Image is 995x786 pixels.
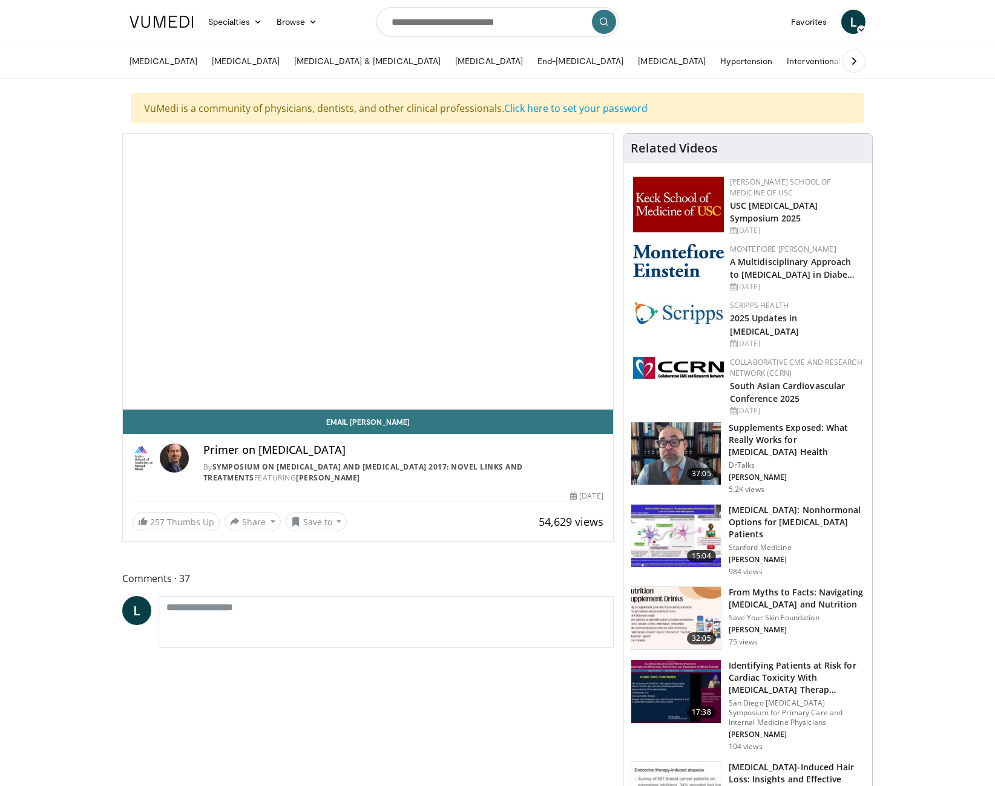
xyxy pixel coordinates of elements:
a: Symposium on [MEDICAL_DATA] and [MEDICAL_DATA] 2017: Novel Links and Treatments [203,462,523,483]
p: [PERSON_NAME] [729,625,865,635]
a: 32:05 From Myths to Facts: Navigating [MEDICAL_DATA] and Nutrition Save Your Skin Foundation [PER... [631,586,865,650]
a: [PERSON_NAME] School of Medicine of USC [730,177,831,198]
p: [PERSON_NAME] [729,473,865,482]
p: 104 views [729,742,763,752]
a: Hypertension [713,49,780,73]
img: Symposium on Diabetes and Cancer 2017: Novel Links and Treatments [133,444,155,473]
a: L [122,596,151,625]
p: 984 views [729,567,763,577]
a: Favorites [784,10,834,34]
img: VuMedi Logo [130,16,194,28]
div: [DATE] [730,281,862,292]
h3: From Myths to Facts: Navigating [MEDICAL_DATA] and Nutrition [729,586,865,611]
p: 75 views [729,637,758,647]
a: Scripps Health [730,300,789,310]
a: Collaborative CME and Research Network (CCRN) [730,357,862,378]
a: Browse [269,10,325,34]
a: South Asian Cardiovascular Conference 2025 [730,380,846,404]
span: 37:05 [687,468,716,480]
img: 6be7c142-4911-4616-badf-38b566372dbe.150x105_q85_crop-smart_upscale.jpg [631,660,721,723]
p: [PERSON_NAME] [729,730,865,739]
p: [PERSON_NAME] [729,555,865,565]
img: 7b941f1f-d101-407a-8bfa-07bd47db01ba.png.150x105_q85_autocrop_double_scale_upscale_version-0.2.jpg [633,177,724,232]
span: 32:05 [687,632,716,644]
span: 17:38 [687,706,716,718]
img: 649d3fc0-5ee3-4147-b1a3-955a692e9799.150x105_q85_crop-smart_upscale.jpg [631,422,721,485]
h3: [MEDICAL_DATA]: Nonhormonal Options for [MEDICAL_DATA] Patients [729,504,865,540]
a: 37:05 Supplements Exposed: What Really Works for [MEDICAL_DATA] Health DrTalks [PERSON_NAME] 5.2K... [631,422,865,494]
a: L [841,10,865,34]
a: [MEDICAL_DATA] [448,49,530,73]
a: Montefiore [PERSON_NAME] [730,244,836,254]
img: b0142b4c-93a1-4b58-8f91-5265c282693c.png.150x105_q85_autocrop_double_scale_upscale_version-0.2.png [633,244,724,277]
div: VuMedi is a community of physicians, dentists, and other clinical professionals. [131,93,864,123]
a: [MEDICAL_DATA] [631,49,713,73]
img: 17c7b23e-a2ae-4ec4-982d-90d85294c799.150x105_q85_crop-smart_upscale.jpg [631,505,721,568]
a: A Multidisciplinary Approach to [MEDICAL_DATA] in Diabe… [730,256,855,280]
a: Specialties [201,10,269,34]
span: 54,629 views [539,514,603,529]
h4: Related Videos [631,141,718,156]
video-js: Video Player [123,134,613,410]
a: End-[MEDICAL_DATA] [530,49,631,73]
p: Stanford Medicine [729,543,865,552]
a: 15:04 [MEDICAL_DATA]: Nonhormonal Options for [MEDICAL_DATA] Patients Stanford Medicine [PERSON_N... [631,504,865,577]
span: 257 [150,516,165,528]
p: DrTalks [729,460,865,470]
a: [MEDICAL_DATA] [122,49,205,73]
img: Avatar [160,444,189,473]
img: 58a2a3c2-c8bc-4e9e-a098-afea5389aa65.150x105_q85_crop-smart_upscale.jpg [631,587,721,650]
a: 17:38 Identifying Patients at Risk for Cardiac Toxicity With [MEDICAL_DATA] Therap… San Diego [ME... [631,660,865,752]
a: 2025 Updates in [MEDICAL_DATA] [730,312,799,336]
a: [MEDICAL_DATA] & [MEDICAL_DATA] [287,49,448,73]
img: c9f2b0b7-b02a-4276-a72a-b0cbb4230bc1.jpg.150x105_q85_autocrop_double_scale_upscale_version-0.2.jpg [633,300,724,325]
button: Save to [286,512,347,531]
input: Search topics, interventions [376,7,619,36]
a: USC [MEDICAL_DATA] Symposium 2025 [730,200,818,224]
button: Share [225,512,281,531]
span: 15:04 [687,550,716,562]
a: Click here to set your password [504,102,648,115]
a: [PERSON_NAME] [296,473,360,483]
p: Save Your Skin Foundation [729,613,865,623]
p: San Diego [MEDICAL_DATA] Symposium for Primary Care and Internal Medicine Physicians [729,698,865,727]
div: [DATE] [730,338,862,349]
a: Email [PERSON_NAME] [123,410,613,434]
p: 5.2K views [729,485,764,494]
img: a04ee3ba-8487-4636-b0fb-5e8d268f3737.png.150x105_q85_autocrop_double_scale_upscale_version-0.2.png [633,357,724,379]
div: By FEATURING [203,462,603,483]
a: [MEDICAL_DATA] [205,49,287,73]
span: Comments 37 [122,571,614,586]
a: Interventional Nephrology [780,49,895,73]
div: [DATE] [730,405,862,416]
a: 257 Thumbs Up [133,513,220,531]
h4: Primer on [MEDICAL_DATA] [203,444,603,457]
div: [DATE] [730,225,862,236]
h3: Supplements Exposed: What Really Works for [MEDICAL_DATA] Health [729,422,865,458]
div: [DATE] [570,491,603,502]
h3: Identifying Patients at Risk for Cardiac Toxicity With [MEDICAL_DATA] Therap… [729,660,865,696]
